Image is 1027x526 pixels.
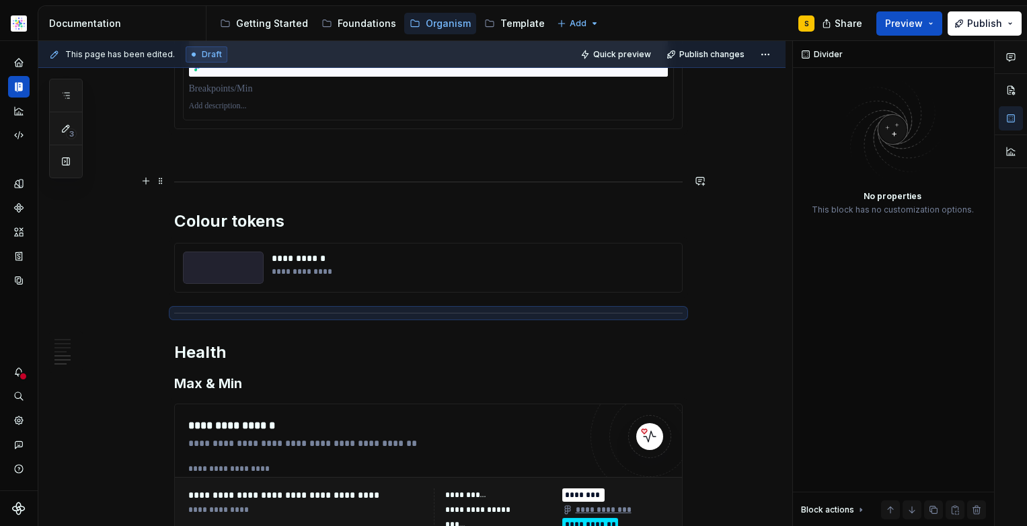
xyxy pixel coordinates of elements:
div: S [804,18,809,29]
img: b2369ad3-f38c-46c1-b2a2-f2452fdbdcd2.png [11,15,27,32]
span: Add [570,18,586,29]
div: Block actions [801,504,854,515]
button: Contact support [8,434,30,455]
svg: Supernova Logo [12,502,26,515]
div: Getting Started [236,17,308,30]
a: Organism [404,13,476,34]
span: Publish [967,17,1002,30]
button: Add [553,14,603,33]
h3: Max & Min [174,374,683,393]
span: 3 [66,128,77,139]
div: Page tree [215,10,550,37]
a: Getting Started [215,13,313,34]
a: Design tokens [8,173,30,194]
span: Draft [202,49,222,60]
h2: Health [174,342,683,363]
a: Settings [8,410,30,431]
a: Code automation [8,124,30,146]
a: Data sources [8,270,30,291]
span: This page has been edited. [65,49,175,60]
button: Publish changes [662,45,751,64]
button: Publish [948,11,1022,36]
button: Quick preview [576,45,657,64]
div: Template [500,17,545,30]
button: Preview [876,11,942,36]
span: Share [835,17,862,30]
div: Organism [426,17,471,30]
button: Share [815,11,871,36]
a: Components [8,197,30,219]
div: No properties [864,191,921,202]
a: Analytics [8,100,30,122]
span: Preview [885,17,923,30]
button: Notifications [8,361,30,383]
span: Publish changes [679,49,745,60]
a: Assets [8,221,30,243]
div: Block actions [801,500,866,519]
a: Foundations [316,13,402,34]
a: Storybook stories [8,246,30,267]
button: Search ⌘K [8,385,30,407]
div: This block has no customization options. [812,204,974,215]
h2: Colour tokens [174,211,683,232]
a: Template [479,13,550,34]
a: Documentation [8,76,30,98]
a: Home [8,52,30,73]
span: Quick preview [593,49,651,60]
div: Documentation [49,17,200,30]
div: Foundations [338,17,396,30]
